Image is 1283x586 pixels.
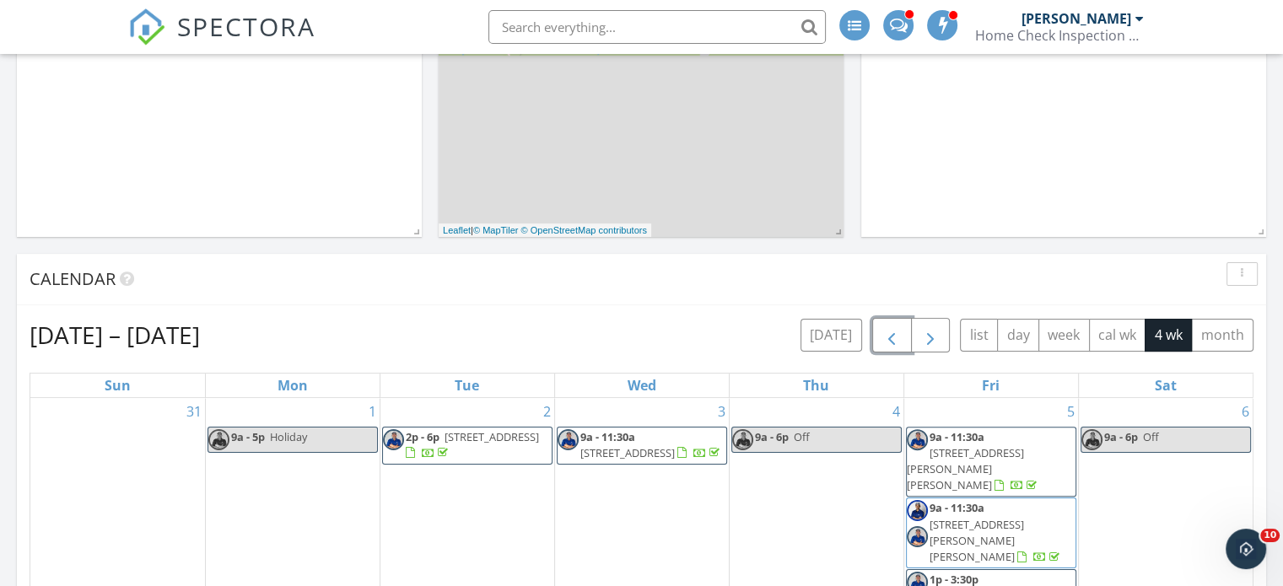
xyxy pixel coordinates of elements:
[960,319,998,352] button: list
[906,427,1076,497] a: 9a - 11:30a [STREET_ADDRESS][PERSON_NAME][PERSON_NAME]
[557,427,727,465] a: 9a - 11:30a [STREET_ADDRESS]
[443,225,471,235] a: Leaflet
[1143,429,1159,444] span: Off
[930,429,984,444] span: 9a - 11:30a
[907,429,928,450] img: img_9714.jpeg
[128,23,315,58] a: SPECTORA
[1104,429,1138,444] span: 9a - 6p
[208,429,229,450] img: img_9714.jpeg
[624,374,660,397] a: Wednesday
[800,374,833,397] a: Thursday
[978,374,1003,397] a: Friday
[930,500,1063,564] a: 9a - 11:30a [STREET_ADDRESS][PERSON_NAME][PERSON_NAME]
[1226,529,1266,569] iframe: Intercom live chat
[907,445,1024,492] span: [STREET_ADDRESS][PERSON_NAME][PERSON_NAME]
[872,318,912,352] button: Previous
[930,517,1024,564] span: [STREET_ADDRESS][PERSON_NAME][PERSON_NAME]
[382,427,553,465] a: 2p - 6p [STREET_ADDRESS]
[975,27,1144,44] div: Home Check Inspection Group
[451,374,482,397] a: Tuesday
[714,398,729,425] a: Go to September 3, 2025
[801,319,862,352] button: [DATE]
[907,526,928,547] img: img_9714.jpeg
[1238,398,1253,425] a: Go to September 6, 2025
[488,10,826,44] input: Search everything...
[1089,319,1146,352] button: cal wk
[732,429,753,450] img: img_9714.jpeg
[907,500,928,521] img: img_7776.jpeg
[997,319,1039,352] button: day
[889,398,903,425] a: Go to September 4, 2025
[365,398,380,425] a: Go to September 1, 2025
[1151,374,1180,397] a: Saturday
[406,429,539,460] a: 2p - 6p [STREET_ADDRESS]
[1064,398,1078,425] a: Go to September 5, 2025
[1022,10,1131,27] div: [PERSON_NAME]
[439,223,651,238] div: |
[794,429,810,444] span: Off
[445,429,539,444] span: [STREET_ADDRESS]
[383,429,404,450] img: img_9714.jpeg
[558,429,579,450] img: img_9714.jpeg
[580,445,675,460] span: [STREET_ADDRESS]
[906,497,1076,568] a: 9a - 11:30a [STREET_ADDRESS][PERSON_NAME][PERSON_NAME]
[1260,529,1280,542] span: 10
[930,500,984,515] span: 9a - 11:30a
[473,225,519,235] a: © MapTiler
[911,318,951,352] button: Next
[755,429,789,444] span: 9a - 6p
[907,429,1040,493] a: 9a - 11:30a [STREET_ADDRESS][PERSON_NAME][PERSON_NAME]
[1081,429,1102,450] img: img_9714.jpeg
[231,429,265,444] span: 9a - 5p
[580,429,635,444] span: 9a - 11:30a
[177,8,315,44] span: SPECTORA
[540,398,554,425] a: Go to September 2, 2025
[128,8,165,46] img: The Best Home Inspection Software - Spectora
[580,429,723,460] a: 9a - 11:30a [STREET_ADDRESS]
[1191,319,1253,352] button: month
[30,267,116,290] span: Calendar
[1145,319,1192,352] button: 4 wk
[521,225,647,235] a: © OpenStreetMap contributors
[274,374,311,397] a: Monday
[183,398,205,425] a: Go to August 31, 2025
[270,429,307,444] span: Holiday
[30,318,200,352] h2: [DATE] – [DATE]
[1038,319,1090,352] button: week
[406,429,439,444] span: 2p - 6p
[101,374,134,397] a: Sunday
